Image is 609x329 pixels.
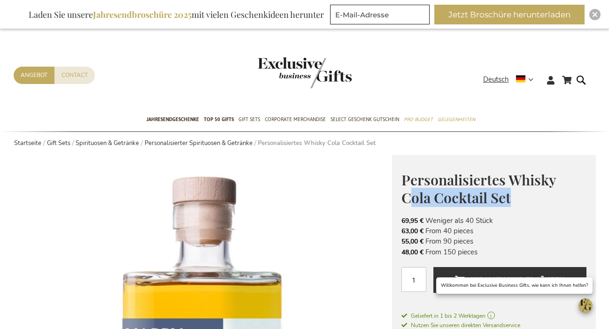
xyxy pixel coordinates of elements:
[483,74,540,85] div: Deutsch
[331,115,399,124] span: Select Geschenk Gutschein
[433,267,586,293] button: Anpassen und ergänzen
[401,226,586,236] li: From 40 pieces
[401,312,586,320] a: Geliefert in 1 bis 2 Werktagen
[93,9,192,20] b: Jahresendbroschüre 2025
[401,216,424,225] span: 69,95 €
[14,139,41,147] a: Startseite
[401,321,520,329] span: Nutzen Sie unseren direkten Versandservice
[54,67,95,84] a: Contact
[265,115,326,124] span: Corporate Merchandise
[47,139,70,147] a: Gift Sets
[330,5,430,24] input: E-Mail-Adresse
[434,5,585,24] button: Jetzt Broschüre herunterladen
[401,267,426,292] input: Menge
[204,115,234,124] span: TOP 50 Gifts
[401,215,586,226] li: Weniger als 40 Stück
[455,273,565,288] span: Anpassen und ergänzen
[145,139,253,147] a: Personalisierter Spirituosen & Getränke
[401,247,586,257] li: From 150 pieces
[24,5,328,24] div: Laden Sie unsere mit vielen Geschenkideen herunter
[401,227,424,236] span: 63,00 €
[239,115,260,124] span: Gift Sets
[592,12,598,17] img: Close
[146,115,199,124] span: Jahresendgeschenke
[401,170,555,207] span: Personalisiertes Whisky Cola Cocktail Set
[76,139,139,147] a: Spirituosen & Getränke
[330,5,432,27] form: marketing offers and promotions
[404,115,433,124] span: Pro Budget
[589,9,601,20] div: Close
[483,74,509,85] span: Deutsch
[258,57,352,88] img: Exclusive Business gifts logo
[438,115,475,124] span: Gelegenheiten
[401,236,586,246] li: From 90 pieces
[258,57,305,88] a: store logo
[258,139,376,147] strong: Personalisiertes Whisky Cola Cocktail Set
[401,248,424,257] span: 48,00 €
[14,67,54,84] a: Angebot
[401,237,424,246] span: 55,00 €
